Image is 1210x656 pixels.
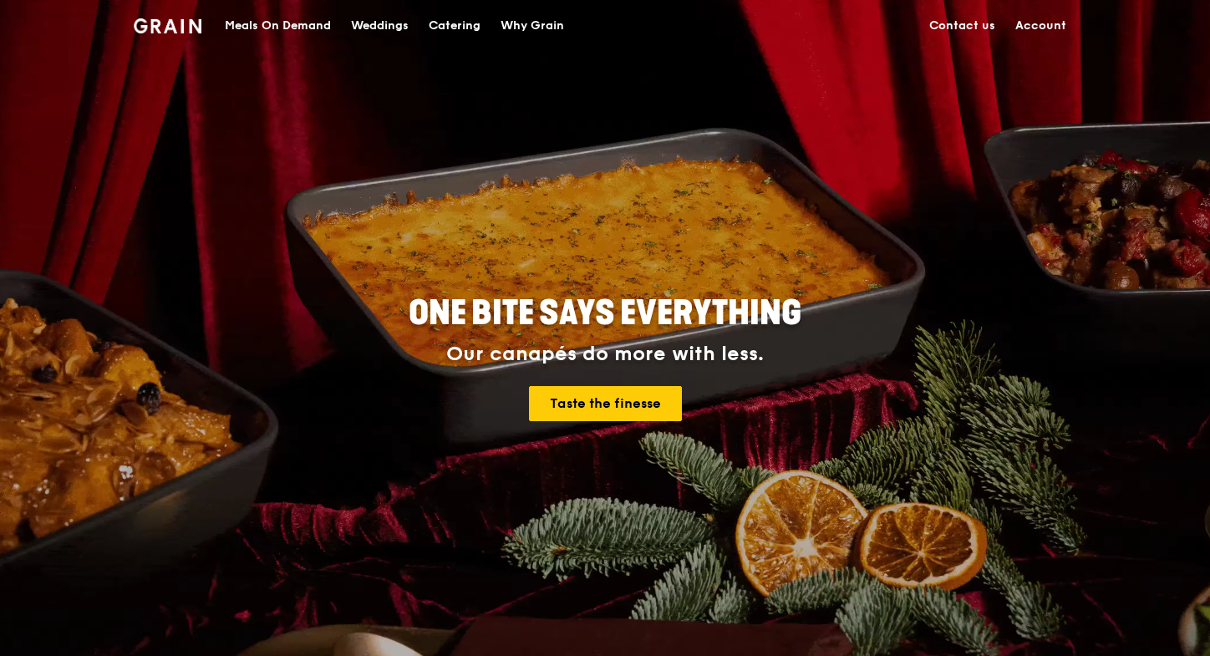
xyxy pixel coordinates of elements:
[341,1,419,51] a: Weddings
[225,1,331,51] div: Meals On Demand
[1005,1,1076,51] a: Account
[919,1,1005,51] a: Contact us
[429,1,480,51] div: Catering
[409,293,801,333] span: ONE BITE SAYS EVERYTHING
[351,1,409,51] div: Weddings
[419,1,491,51] a: Catering
[491,1,574,51] a: Why Grain
[529,386,682,421] a: Taste the finesse
[501,1,564,51] div: Why Grain
[134,18,201,33] img: Grain
[304,343,906,366] div: Our canapés do more with less.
